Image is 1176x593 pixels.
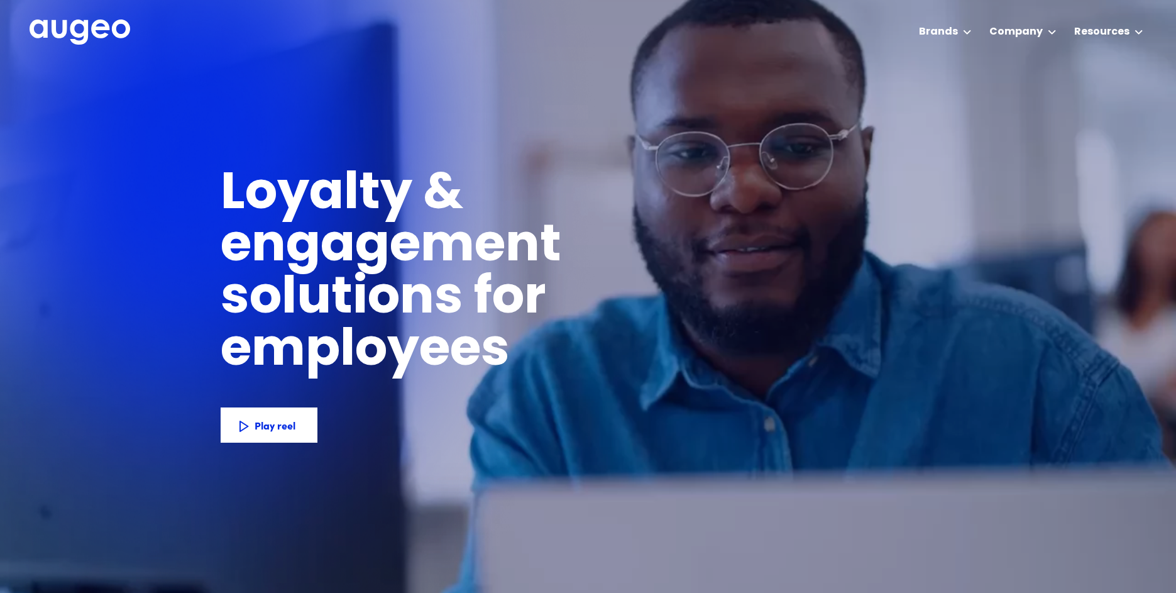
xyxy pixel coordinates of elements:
div: Brands [919,25,958,40]
h1: employees [221,326,532,378]
div: Resources [1074,25,1129,40]
h1: Loyalty & engagement solutions for [221,169,764,326]
a: home [30,19,130,46]
div: Company [989,25,1043,40]
img: Augeo's full logo in white. [30,19,130,45]
a: Play reel [221,407,317,443]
